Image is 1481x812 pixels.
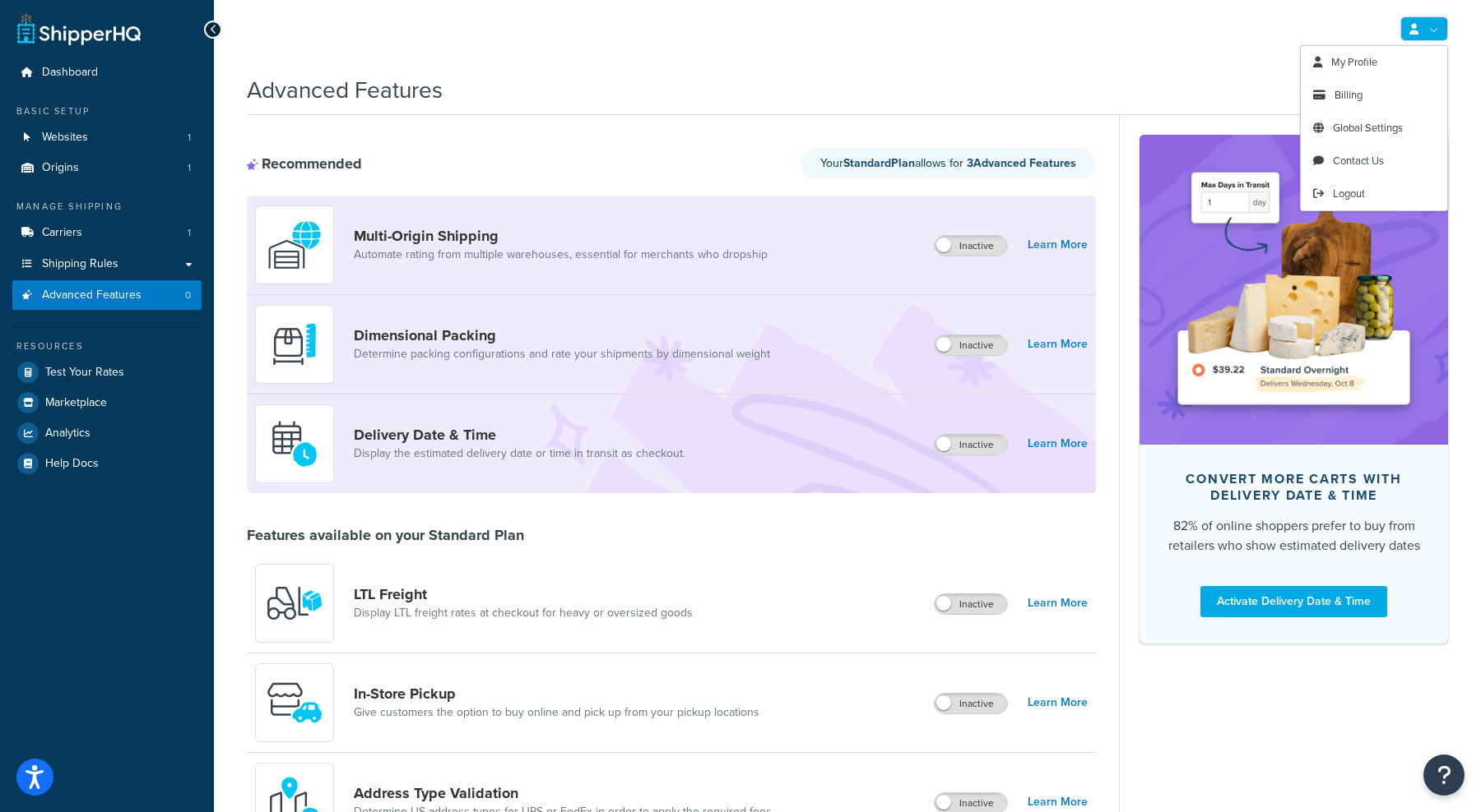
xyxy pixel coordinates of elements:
span: 0 [185,288,191,302]
img: y79ZsPf0fXUFUhFXDzUgf+ktZg5F2+ohG75+v3d2s1D9TjoU8PiyCIluIjV41seZevKCRuEjTPPOKHJsQcmKCXGdfprl3L4q7... [266,574,323,632]
h1: Advanced Features [247,74,443,106]
a: Display the estimated delivery date or time in transit as checkout. [354,445,685,462]
a: Logout [1301,178,1447,210]
a: Help Docs [12,449,202,478]
strong: 3 Advanced Feature s [967,155,1076,172]
span: My Profile [1331,54,1377,70]
a: Address Type Validation [354,784,772,802]
a: Dimensional Packing [354,326,770,344]
a: Automate rating from multiple warehouses, essential for merchants who dropship [354,247,768,263]
a: My Profile [1301,46,1447,79]
div: Basic Setup [12,104,202,118]
img: gfkeb5ejjkALwAAAABJRU5ErkJggg== [266,415,323,473]
span: Logout [1333,186,1365,201]
span: 1 [188,131,191,145]
li: Websites [12,122,202,153]
a: Billing [1301,79,1447,112]
a: Origins1 [12,153,202,183]
div: 82% of online shoppers prefer to buy from retailers who show estimated delivery dates [1166,516,1422,556]
span: Websites [42,131,88,145]
a: Give customers the option to buy online and pick up from your pickup locations [354,704,759,721]
li: Origins [12,153,202,183]
span: Billing [1335,87,1363,103]
a: Learn More [1028,432,1088,455]
span: Origins [42,161,79,175]
span: Analytics [45,427,91,441]
span: Dashboard [42,66,98,80]
label: Inactive [935,435,1007,454]
li: Advanced Features [12,280,202,311]
a: LTL Freight [354,585,693,603]
div: Features available on your Standard Plan [247,526,524,544]
span: Carriers [42,226,82,240]
span: Marketplace [45,396,107,410]
a: Learn More [1028,233,1088,256]
label: Inactive [935,594,1007,614]
button: Open Resource Center [1423,754,1465,796]
span: Advanced Features [42,288,142,302]
a: Dashboard [12,58,202,88]
a: Delivery Date & Time [354,426,685,444]
a: Learn More [1028,333,1088,356]
a: Contact Us [1301,145,1447,178]
strong: Standard Plan [843,155,915,172]
a: Shipping Rules [12,249,202,279]
img: feature-image-ddt-36eae7f7280da8017bfb280eaccd9c446f90b1fe08728e4019434db127062ab4.png [1164,159,1423,419]
a: Marketplace [12,388,202,418]
a: Advanced Features0 [12,280,202,311]
li: Carriers [12,218,202,248]
a: Multi-Origin Shipping [354,227,768,245]
label: Inactive [935,236,1007,256]
a: Global Settings [1301,112,1447,145]
img: wfgcfpwTIucLEAAAAASUVORK5CYII= [266,674,323,731]
a: In-Store Pickup [354,685,759,703]
span: Shipping Rules [42,257,118,271]
label: Inactive [935,335,1007,355]
span: 1 [188,226,191,240]
span: Contact Us [1333,153,1384,168]
div: Resources [12,339,202,353]
a: Websites1 [12,122,202,153]
label: Inactive [935,694,1007,713]
a: Test Your Rates [12,358,202,387]
div: Recommended [247,155,362,173]
span: Test Your Rates [45,366,124,380]
div: Manage Shipping [12,200,202,214]
img: DTVBYsAAAAAASUVORK5CYII= [266,316,323,373]
span: Global Settings [1333,120,1403,136]
a: Learn More [1028,691,1088,714]
img: WatD5o0RtDAAAAAElFTkSuQmCC [266,216,323,274]
a: Activate Delivery Date & Time [1200,586,1387,617]
a: Display LTL freight rates at checkout for heavy or oversized goods [354,605,693,621]
a: Learn More [1028,592,1088,615]
span: Your allows for [820,155,967,172]
a: Carriers1 [12,218,202,248]
span: Help Docs [45,457,99,471]
div: Convert more carts with delivery date & time [1166,471,1422,504]
span: 1 [188,161,191,175]
a: Analytics [12,418,202,448]
a: Determine packing configurations and rate your shipments by dimensional weight [354,346,770,362]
